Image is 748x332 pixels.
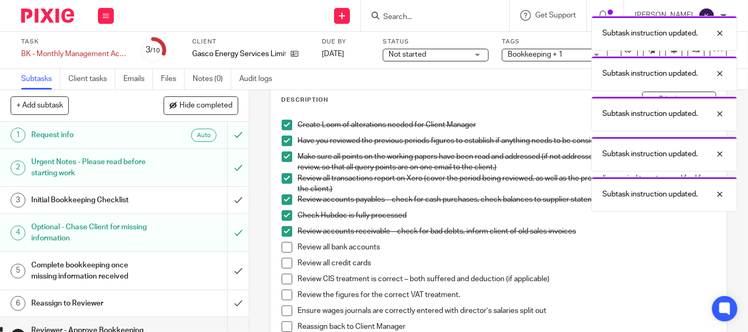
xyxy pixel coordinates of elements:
a: Client tasks [68,69,115,89]
p: Review accounts payables – check for cash purchases, check balances to supplier statements [298,194,716,205]
p: Review all credit cards [298,258,716,268]
div: 4 [11,226,25,240]
button: + Add subtask [11,96,69,114]
small: /10 [151,48,160,53]
div: BK - Monthly Management Accounts [21,49,127,59]
label: Task [21,38,127,46]
h1: Urgent Notes - Please read before starting work [31,154,155,181]
img: svg%3E [698,7,715,24]
p: Subtask instruction updated. [602,109,698,119]
label: Client [192,38,309,46]
div: 2 [11,160,25,175]
h1: Optional - Chase Client for missing information [31,219,155,246]
p: Check Hubdoc is fully processed [298,210,716,221]
p: Have you reviewed the previous periods figures to establish if anything needs to be considered fo... [298,136,716,146]
img: Pixie [21,8,74,23]
a: Notes (0) [193,69,231,89]
h1: Reassign to Reviewer [31,295,155,311]
p: Review all transactions report on Xero (cover the period being reviewed, as well as the preceding... [298,173,716,195]
p: Make sure all points on the working papers have been read and addressed (if not addressed, send q... [298,151,716,173]
a: Files [161,69,185,89]
div: 3 [146,44,160,56]
p: Subtask instruction updated. [602,68,698,79]
p: Subtask instruction updated. [602,189,698,200]
button: Hide completed [164,96,238,114]
h1: Initial Bookkeeping Checklist [31,192,155,208]
span: Hide completed [179,102,232,110]
p: Gasco Energy Services Limited [192,49,285,59]
h1: Complete bookkeeping once missing information received [31,257,155,284]
div: Auto [191,129,217,142]
p: Review accounts receivable – check for bad debts, inform client of old sales invoices [298,226,716,237]
p: Subtask instruction updated. [602,149,698,159]
p: Review the figures for the correct VAT treatment. [298,290,716,300]
p: Reassign back to Client Manager [298,321,716,332]
p: Ensure wages journals are correctly entered with director’s salaries split out [298,306,716,316]
div: 6 [11,296,25,311]
div: 3 [11,193,25,208]
a: Emails [123,69,153,89]
a: Audit logs [239,69,280,89]
h1: Request info [31,127,155,143]
a: Subtasks [21,69,60,89]
p: Description [281,96,328,104]
div: 5 [11,264,25,279]
p: Review CIS treatment is correct – both suffered and deduction (if applicable) [298,274,716,284]
span: [DATE] [322,50,344,58]
label: Due by [322,38,370,46]
div: 1 [11,128,25,142]
p: Create Loom of alterations needed for Client Manager [298,120,716,130]
p: Review all bank accounts [298,242,716,253]
p: Subtask instruction updated. [602,28,698,39]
